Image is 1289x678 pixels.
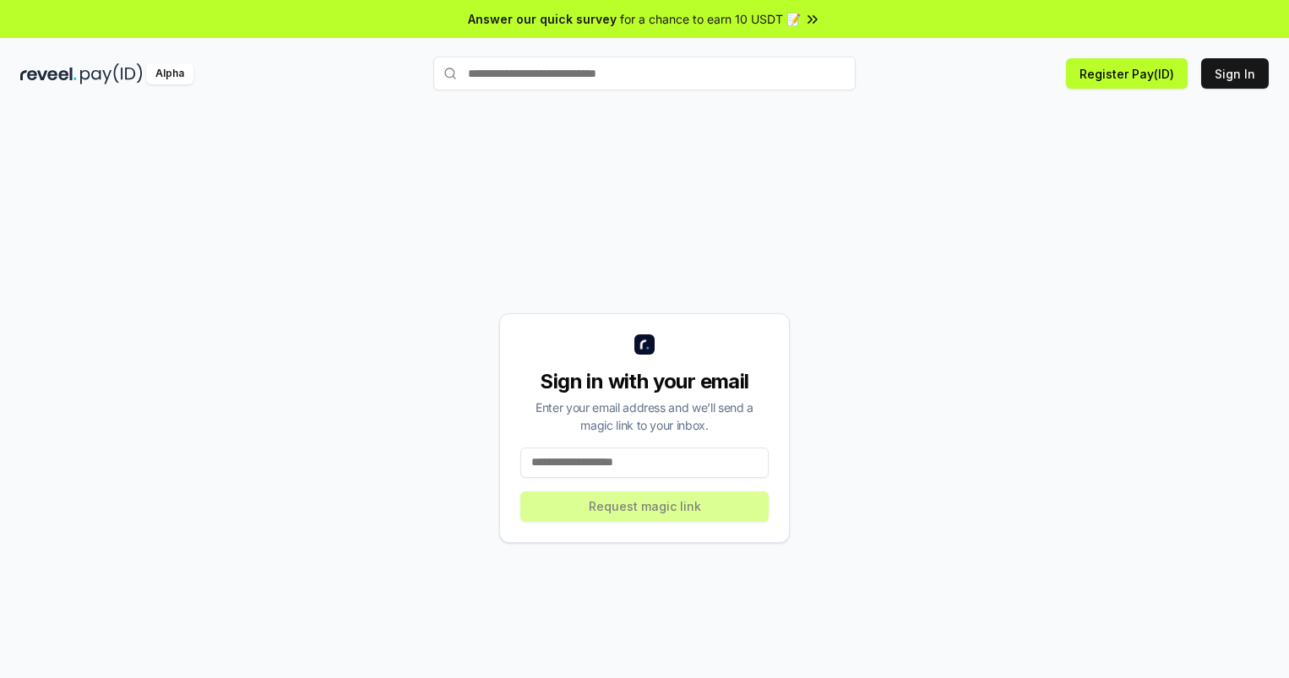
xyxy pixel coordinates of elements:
img: reveel_dark [20,63,77,84]
img: pay_id [80,63,143,84]
div: Alpha [146,63,193,84]
span: Answer our quick survey [468,10,617,28]
button: Sign In [1201,58,1269,89]
span: for a chance to earn 10 USDT 📝 [620,10,801,28]
div: Enter your email address and we’ll send a magic link to your inbox. [520,399,769,434]
button: Register Pay(ID) [1066,58,1188,89]
img: logo_small [634,334,655,355]
div: Sign in with your email [520,368,769,395]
